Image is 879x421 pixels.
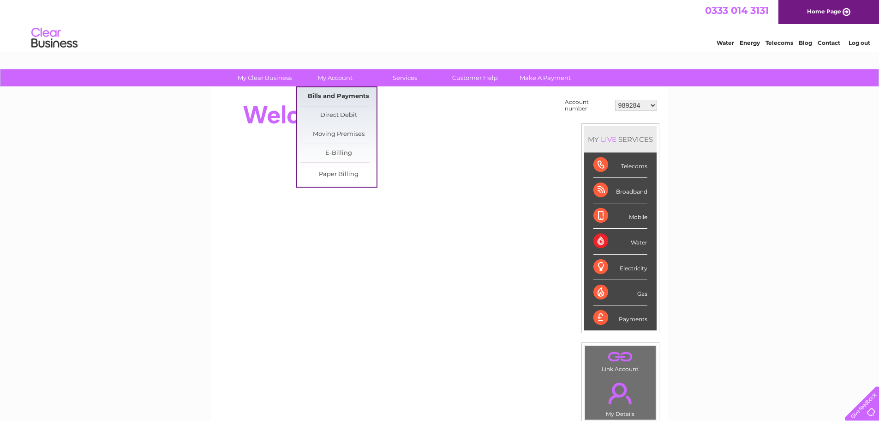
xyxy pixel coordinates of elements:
a: My Account [297,69,373,86]
a: E-Billing [300,144,377,163]
a: Water [717,39,734,46]
div: Mobile [593,203,647,229]
a: . [587,377,653,409]
a: Bills and Payments [300,87,377,106]
td: Link Account [585,346,656,375]
a: My Clear Business [227,69,303,86]
img: logo.png [31,24,78,52]
a: Direct Debit [300,106,377,125]
div: Clear Business is a trading name of Verastar Limited (registered in [GEOGRAPHIC_DATA] No. 3667643... [222,5,658,45]
div: Broadband [593,178,647,203]
td: My Details [585,375,656,420]
a: Contact [818,39,840,46]
div: Water [593,229,647,254]
td: Account number [562,97,613,114]
a: Moving Premises [300,125,377,144]
div: MY SERVICES [584,126,657,153]
div: LIVE [599,135,618,144]
div: Electricity [593,255,647,280]
a: Paper Billing [300,165,377,184]
a: Make A Payment [507,69,583,86]
a: Services [367,69,443,86]
a: Telecoms [765,39,793,46]
a: Customer Help [437,69,513,86]
a: 0333 014 3131 [705,5,769,16]
div: Gas [593,280,647,305]
div: Telecoms [593,153,647,178]
a: Energy [740,39,760,46]
a: Log out [849,39,870,46]
a: Blog [799,39,812,46]
a: . [587,348,653,365]
div: Payments [593,305,647,330]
